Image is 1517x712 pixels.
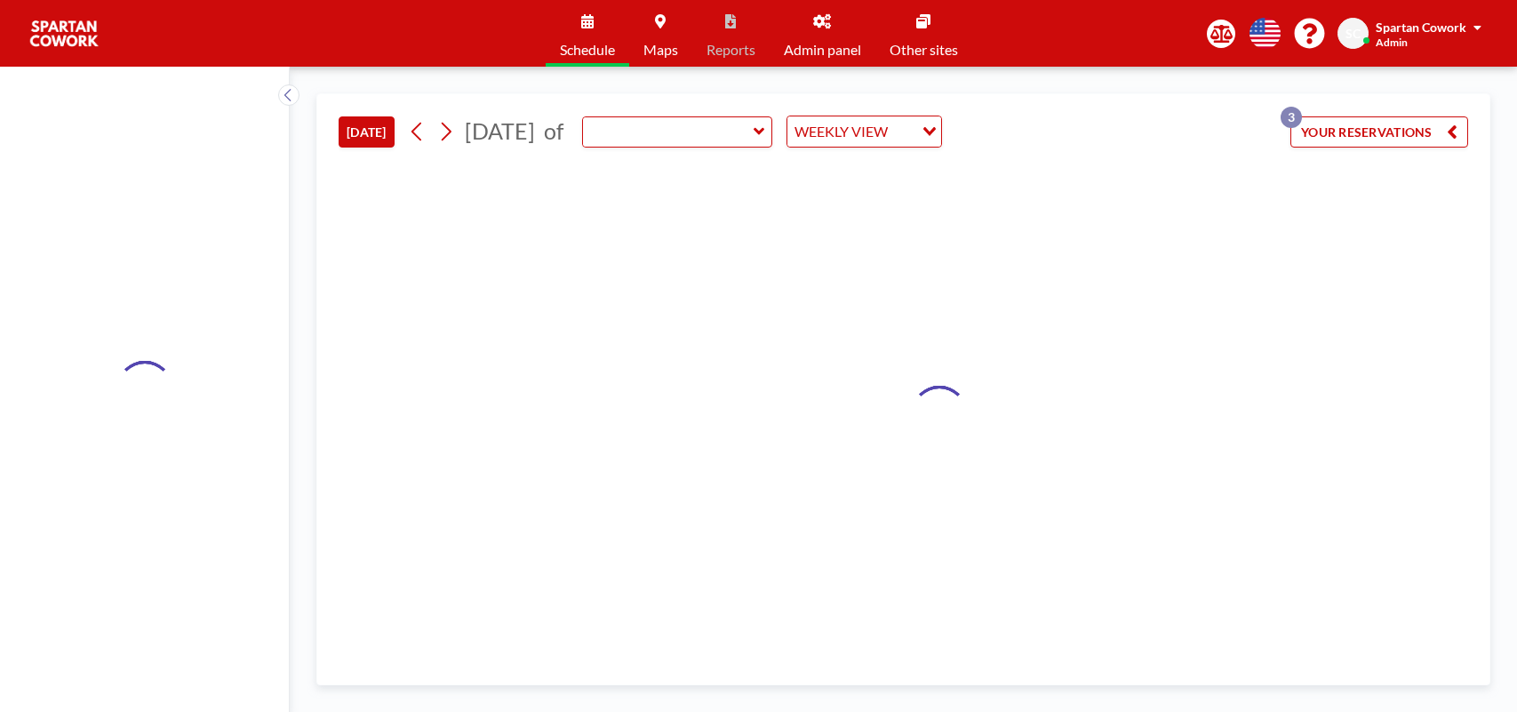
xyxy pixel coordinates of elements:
[1281,107,1302,128] p: 3
[544,117,563,145] span: of
[560,43,615,57] span: Schedule
[1376,36,1408,49] span: Admin
[1290,116,1468,148] button: YOUR RESERVATIONS3
[643,43,678,57] span: Maps
[707,43,755,57] span: Reports
[784,43,861,57] span: Admin panel
[465,117,535,144] span: [DATE]
[1376,20,1466,35] span: Spartan Cowork
[890,43,958,57] span: Other sites
[791,120,891,143] span: WEEKLY VIEW
[339,116,395,148] button: [DATE]
[893,120,912,143] input: Search for option
[28,16,100,52] img: organization-logo
[1345,26,1361,42] span: SC
[787,116,941,147] div: Search for option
